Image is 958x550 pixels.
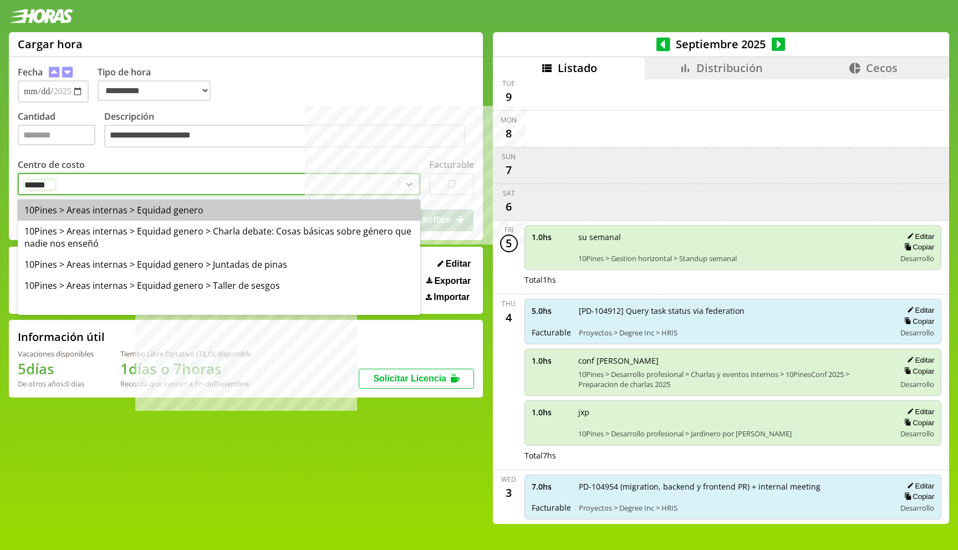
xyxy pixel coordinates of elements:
[532,355,570,366] span: 1.0 hs
[120,349,252,359] div: Tiempo Libre Optativo (TiLO) disponible
[901,366,934,376] button: Copiar
[670,37,772,52] span: Septiembre 2025
[104,110,474,151] label: Descripción
[18,125,95,145] input: Cantidad
[579,481,888,492] span: PD-104954 (migration, backend y frontend PR) + internal meeting
[500,484,518,502] div: 3
[696,60,763,75] span: Distribución
[423,276,474,287] button: Exportar
[904,481,934,491] button: Editar
[18,110,104,151] label: Cantidad
[501,475,516,484] div: Wed
[901,492,934,501] button: Copiar
[532,305,571,316] span: 5.0 hs
[503,189,515,198] div: Sat
[866,60,898,75] span: Cecos
[900,429,934,439] span: Desarrollo
[18,329,105,344] h2: Información útil
[18,221,420,254] div: 10Pines > Areas internas > Equidad genero > Charla debate: Cosas básicas sobre género que nadie n...
[904,305,934,315] button: Editar
[18,349,94,359] div: Vacaciones disponibles
[18,37,83,52] h1: Cargar hora
[505,225,513,235] div: Fri
[500,161,518,179] div: 7
[524,450,942,461] div: Total 7 hs
[98,66,220,103] label: Tipo de hora
[18,66,43,78] label: Fecha
[429,159,474,171] label: Facturable
[904,232,934,241] button: Editar
[501,115,517,125] div: Mon
[900,328,934,338] span: Desarrollo
[9,9,73,23] img: logotipo
[558,60,597,75] span: Listado
[578,407,888,417] span: jxp
[532,502,571,513] span: Facturable
[18,359,94,379] h1: 5 días
[901,242,934,252] button: Copiar
[104,125,465,148] textarea: Descripción
[493,79,949,522] div: scrollable content
[359,369,474,389] button: Solicitar Licencia
[900,503,934,513] span: Desarrollo
[18,200,420,221] div: 10Pines > Areas internas > Equidad genero
[18,275,420,296] div: 10Pines > Areas internas > Equidad genero > Taller de sesgos
[502,299,516,308] div: Thu
[904,407,934,416] button: Editar
[578,355,888,366] span: conf [PERSON_NAME]
[901,418,934,427] button: Copiar
[579,305,888,316] span: [PD-104912] Query task status via federation
[532,407,570,417] span: 1.0 hs
[578,429,888,439] span: 10Pines > Desarrollo profesional > Jardinero por [PERSON_NAME]
[579,328,888,338] span: Proyectos > Degree Inc > HRIS
[524,274,942,285] div: Total 1 hs
[532,327,571,338] span: Facturable
[900,379,934,389] span: Desarrollo
[532,232,570,242] span: 1.0 hs
[446,259,471,269] span: Editar
[500,235,518,252] div: 5
[900,253,934,263] span: Desarrollo
[18,159,85,171] label: Centro de costo
[500,198,518,216] div: 6
[532,481,571,492] span: 7.0 hs
[213,379,249,389] b: Diciembre
[120,359,252,379] h1: 1 días o 7 horas
[120,379,252,389] div: Recordá que vencen a fin de
[434,258,474,269] button: Editar
[18,379,94,389] div: De otros años: 0 días
[502,79,515,88] div: Tue
[373,374,446,383] span: Solicitar Licencia
[18,254,420,275] div: 10Pines > Areas internas > Equidad genero > Juntadas de pinas
[434,292,470,302] span: Importar
[578,369,888,389] span: 10Pines > Desarrollo profesional > Charlas y eventos internos > 10PinesConf 2025 > Preparacion de...
[98,80,211,101] select: Tipo de hora
[500,125,518,142] div: 8
[500,88,518,106] div: 9
[904,355,934,365] button: Editar
[434,276,471,286] span: Exportar
[578,232,888,242] span: su semanal
[901,317,934,326] button: Copiar
[500,308,518,326] div: 4
[578,253,888,263] span: 10Pines > Gestion horizontal > Standup semanal
[502,152,516,161] div: Sun
[579,503,888,513] span: Proyectos > Degree Inc > HRIS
